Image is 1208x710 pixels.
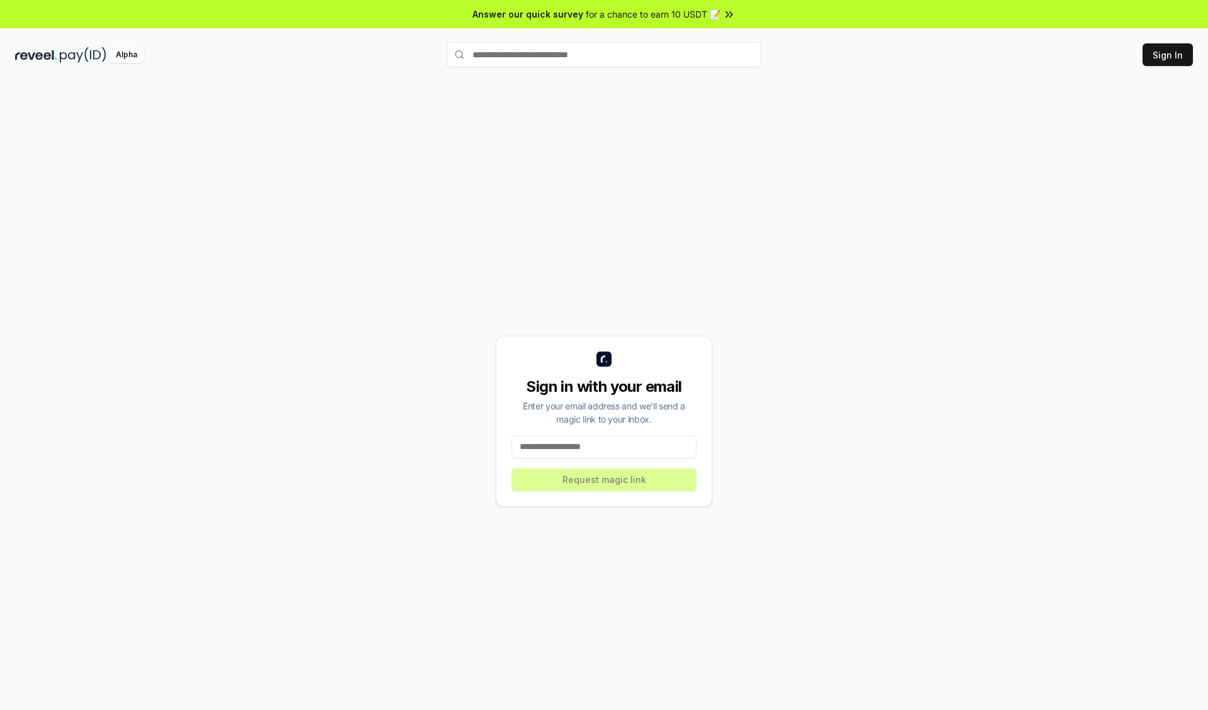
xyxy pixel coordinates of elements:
span: Answer our quick survey [473,8,583,21]
img: logo_small [596,352,612,367]
button: Sign In [1143,43,1193,66]
div: Enter your email address and we’ll send a magic link to your inbox. [512,399,696,426]
img: pay_id [60,47,106,63]
div: Alpha [109,47,144,63]
div: Sign in with your email [512,377,696,397]
span: for a chance to earn 10 USDT 📝 [586,8,720,21]
img: reveel_dark [15,47,57,63]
